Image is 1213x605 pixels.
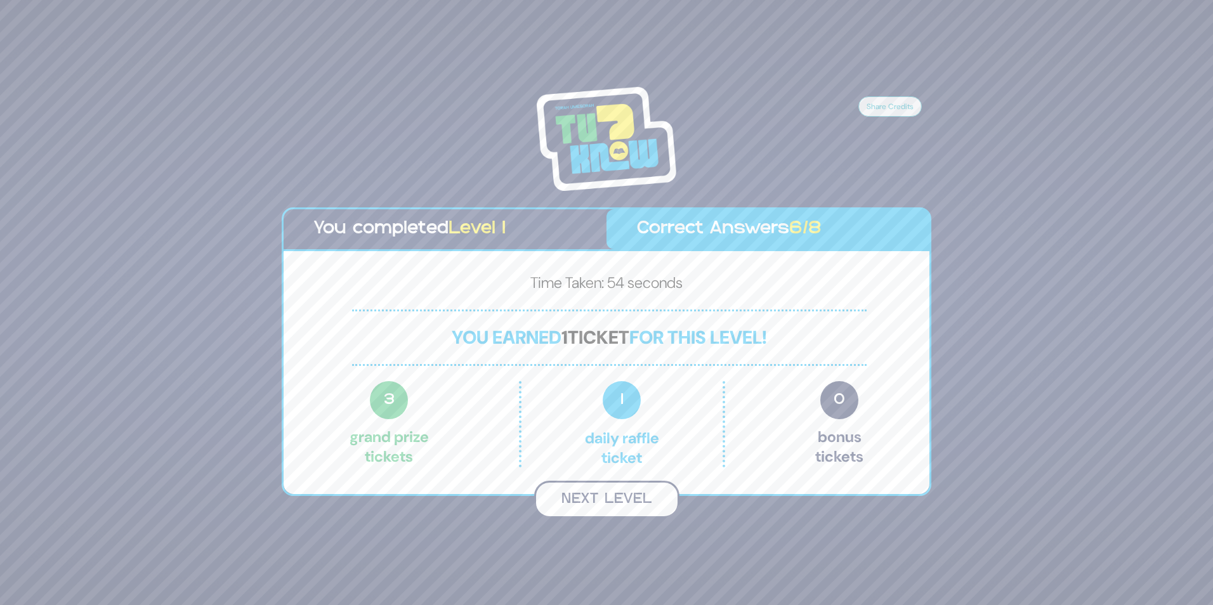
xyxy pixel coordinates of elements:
[370,381,408,419] span: 3
[449,221,506,237] span: Level 1
[548,381,695,467] p: Daily Raffle ticket
[537,87,676,191] img: Tournament Logo
[858,96,922,117] button: Share Credits
[820,381,858,419] span: 0
[637,216,899,243] p: Correct Answers
[350,381,429,467] p: Grand Prize tickets
[314,216,576,243] p: You completed
[568,325,629,349] span: ticket
[452,325,767,349] span: You earned for this level!
[304,271,909,299] p: Time Taken: 54 seconds
[789,221,822,237] span: 6/8
[561,325,568,349] span: 1
[815,381,863,467] p: Bonus tickets
[603,381,641,419] span: 1
[534,481,679,518] button: Next Level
